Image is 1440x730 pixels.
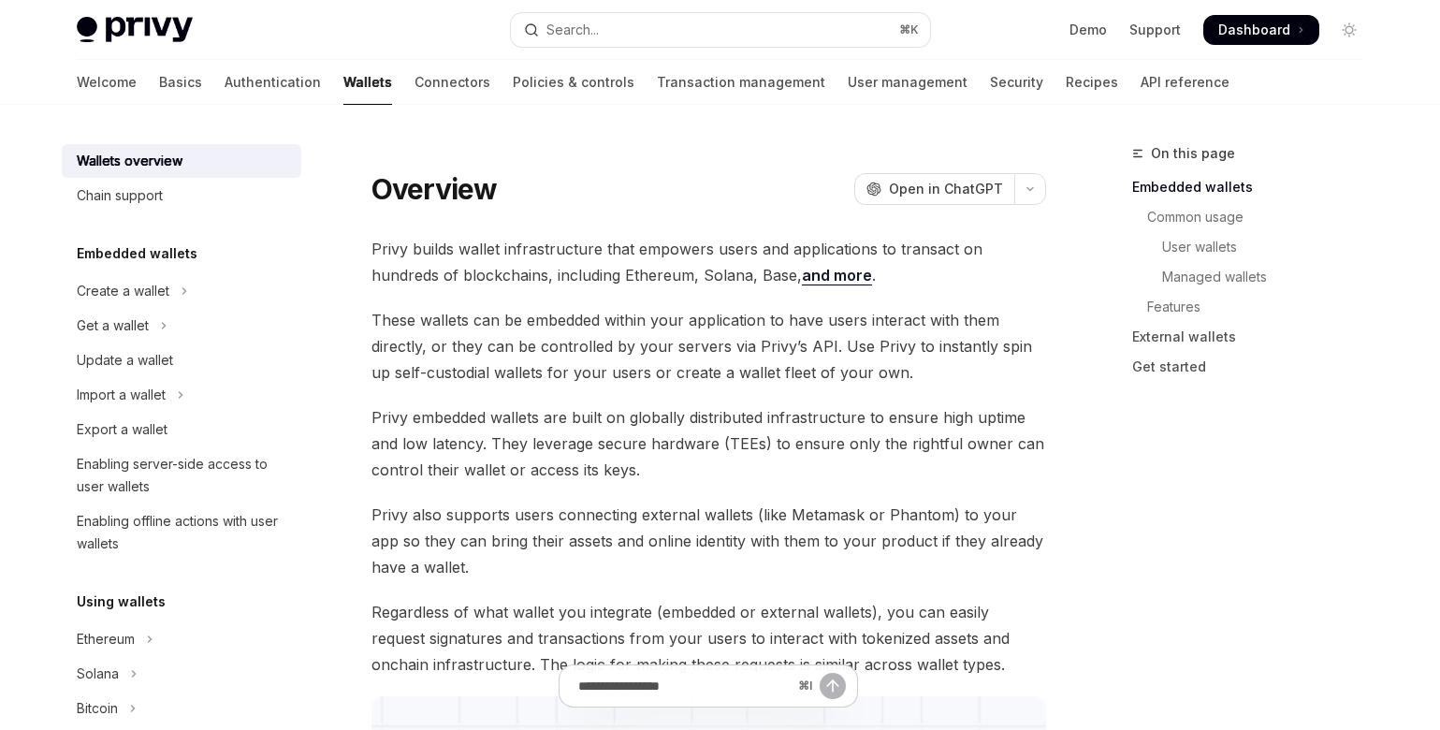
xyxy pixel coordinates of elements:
a: Recipes [1066,60,1118,105]
a: Managed wallets [1132,262,1379,292]
a: Common usage [1132,202,1379,232]
button: Toggle Import a wallet section [62,378,301,412]
div: Wallets overview [77,150,182,172]
button: Toggle Create a wallet section [62,274,301,308]
a: Wallets overview [62,144,301,178]
button: Toggle Bitcoin section [62,692,301,725]
div: Bitcoin [77,697,118,720]
button: Toggle Ethereum section [62,622,301,656]
h5: Embedded wallets [77,242,197,265]
span: On this page [1151,142,1235,165]
span: Privy embedded wallets are built on globally distributed infrastructure to ensure high uptime and... [371,404,1046,483]
a: Basics [159,60,202,105]
span: Regardless of what wallet you integrate (embedded or external wallets), you can easily request si... [371,599,1046,678]
a: Security [990,60,1043,105]
span: ⌘ K [899,22,919,37]
button: Toggle Get a wallet section [62,309,301,343]
div: Chain support [77,184,163,207]
a: Welcome [77,60,137,105]
div: Get a wallet [77,314,149,337]
div: Enabling offline actions with user wallets [77,510,290,555]
div: Solana [77,663,119,685]
a: Update a wallet [62,343,301,377]
div: Import a wallet [77,384,166,406]
a: Embedded wallets [1132,172,1379,202]
a: and more [802,266,872,285]
a: Policies & controls [513,60,634,105]
button: Toggle Solana section [62,657,301,691]
a: Features [1132,292,1379,322]
span: Privy also supports users connecting external wallets (like Metamask or Phantom) to your app so t... [371,502,1046,580]
a: Enabling offline actions with user wallets [62,504,301,561]
a: User management [848,60,967,105]
a: Support [1129,21,1181,39]
button: Toggle dark mode [1334,15,1364,45]
a: Connectors [415,60,490,105]
div: Search... [546,19,599,41]
a: Transaction management [657,60,825,105]
a: Get started [1132,352,1379,382]
span: Dashboard [1218,21,1290,39]
a: Authentication [225,60,321,105]
span: Privy builds wallet infrastructure that empowers users and applications to transact on hundreds o... [371,236,1046,288]
span: Open in ChatGPT [889,180,1003,198]
a: Wallets [343,60,392,105]
button: Send message [820,673,846,699]
span: These wallets can be embedded within your application to have users interact with them directly, ... [371,307,1046,386]
input: Ask a question... [578,665,791,707]
a: Enabling server-side access to user wallets [62,447,301,504]
a: External wallets [1132,322,1379,352]
div: Export a wallet [77,418,167,441]
h5: Using wallets [77,591,166,613]
h1: Overview [371,172,498,206]
div: Enabling server-side access to user wallets [77,453,290,498]
a: User wallets [1132,232,1379,262]
a: Chain support [62,179,301,212]
div: Ethereum [77,628,135,650]
a: Export a wallet [62,413,301,446]
button: Open search [511,13,930,47]
a: API reference [1141,60,1229,105]
a: Dashboard [1203,15,1319,45]
div: Update a wallet [77,349,173,372]
button: Open in ChatGPT [854,173,1014,205]
a: Demo [1069,21,1107,39]
img: light logo [77,17,193,43]
div: Create a wallet [77,280,169,302]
